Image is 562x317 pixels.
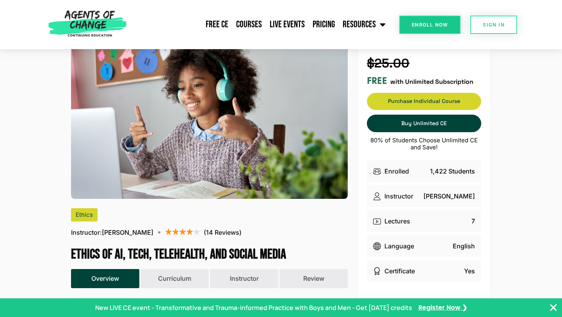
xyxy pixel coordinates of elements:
[339,15,389,34] a: Resources
[367,56,481,71] h4: $25.00
[279,269,348,288] button: Review
[453,241,475,251] p: English
[202,15,232,34] a: Free CE
[95,303,412,312] p: New LIVE CE event - Transformative and Trauma-informed Practice with Boys and Men - Get [DATE] cr...
[367,99,481,104] span: Purchase Individual Course
[384,216,410,226] p: Lectures
[401,120,447,127] span: Buy Unlimited CE
[423,191,475,201] p: [PERSON_NAME]
[412,22,448,27] span: Enroll Now
[309,15,339,34] a: Pricing
[232,15,266,34] a: Courses
[71,208,98,221] div: Ethics
[367,137,481,151] p: 80% of Students Choose Unlimited CE and Save!
[71,269,139,288] button: Overview
[204,228,242,237] p: (14 Reviews)
[71,228,153,237] p: [PERSON_NAME]
[140,269,209,288] button: Curriculum
[266,15,309,34] a: Live Events
[384,166,409,176] p: Enrolled
[367,75,387,87] h3: FREE
[399,16,461,34] a: Enroll Now
[384,241,414,251] p: Language
[430,166,475,176] p: 1,422 Students
[464,266,475,276] p: Yes
[71,228,102,237] span: Instructor:
[418,303,467,312] a: Register Now ❯
[367,115,481,132] a: Buy Unlimited CE
[483,22,505,27] span: SIGN IN
[210,269,278,288] button: Instructor
[71,46,348,199] img: Ethics of AI, Tech, Telehealth, and Social Media (3 Ethics CE Credit)
[71,246,348,263] h1: Ethics of AI, Tech, Telehealth, and Social Media (3 Ethics CE Credit)
[471,216,475,226] p: 7
[470,16,517,34] a: SIGN IN
[367,75,481,87] div: with Unlimited Subscription
[130,15,390,34] nav: Menu
[367,93,481,110] a: Purchase Individual CoursePurchase Individual Course
[549,303,558,312] button: Close Banner
[384,191,413,201] p: Instructor
[384,266,415,276] p: Certificate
